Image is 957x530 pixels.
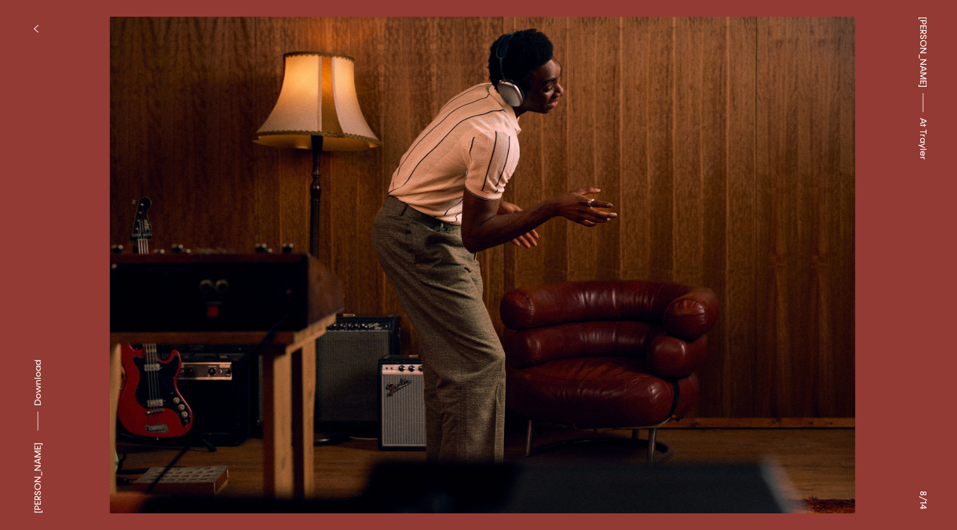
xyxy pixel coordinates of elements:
span: At Trayler [916,118,930,160]
div: [PERSON_NAME] [31,443,45,513]
a: [PERSON_NAME] [916,17,930,87]
button: Download asset [31,360,45,436]
span: Download [32,360,44,406]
